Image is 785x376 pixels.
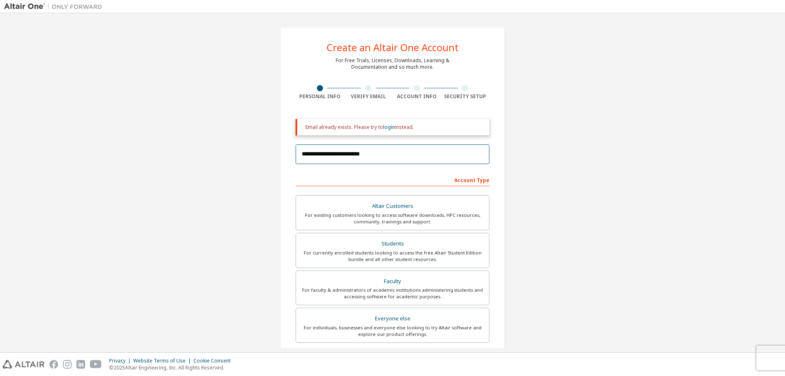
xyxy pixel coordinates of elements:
[109,364,235,371] p: © 2025 Altair Engineering, Inc. All Rights Reserved.
[296,173,489,186] div: Account Type
[49,360,58,369] img: facebook.svg
[2,360,45,369] img: altair_logo.svg
[305,124,483,131] div: Email already exists. Please try to instead.
[344,93,393,100] div: Verify Email
[301,287,484,300] div: For faculty & administrators of academic institutions administering students and accessing softwa...
[90,360,102,369] img: youtube.svg
[301,324,484,338] div: For individuals, businesses and everyone else looking to try Altair software and explore our prod...
[301,276,484,287] div: Faculty
[193,358,235,364] div: Cookie Consent
[301,200,484,212] div: Altair Customers
[109,358,133,364] div: Privacy
[336,57,449,70] div: For Free Trials, Licenses, Downloads, Learning & Documentation and so much more.
[301,212,484,225] div: For existing customers looking to access software downloads, HPC resources, community, trainings ...
[383,124,395,131] a: login
[76,360,85,369] img: linkedin.svg
[301,238,484,250] div: Students
[301,313,484,324] div: Everyone else
[327,43,459,52] div: Create an Altair One Account
[63,360,72,369] img: instagram.svg
[392,93,441,100] div: Account Info
[301,250,484,263] div: For currently enrolled students looking to access the free Altair Student Edition bundle and all ...
[133,358,193,364] div: Website Terms of Use
[4,2,106,11] img: Altair One
[296,93,344,100] div: Personal Info
[441,93,490,100] div: Security Setup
